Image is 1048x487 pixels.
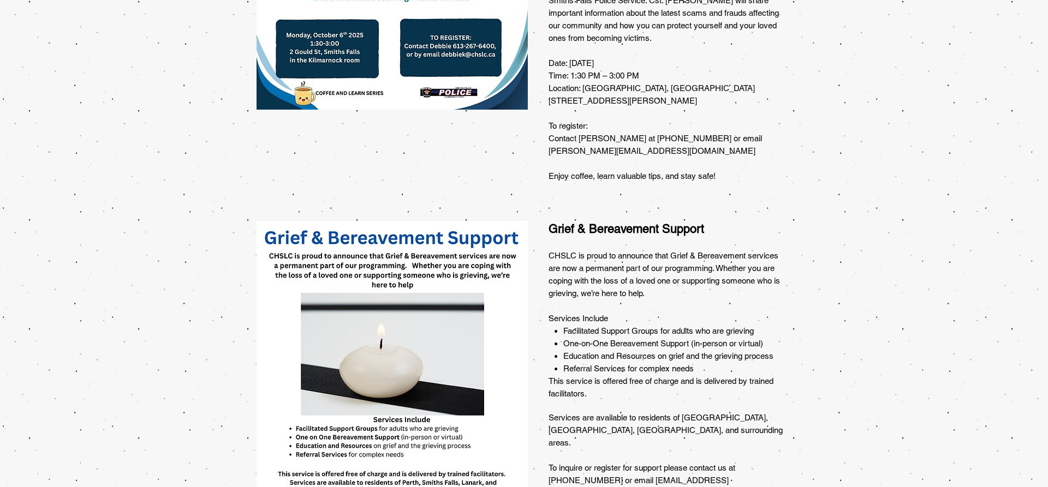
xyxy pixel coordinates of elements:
[563,351,773,360] span: Education and Resources on grief and the grieving process
[563,364,694,373] span: Referral Services for complex needs
[549,314,608,323] span: Services Include
[549,222,704,236] span: Grief & Bereavement Support
[549,251,780,298] span: CHSLC is proud to announce that Grief & Bereavement services are now a permanent part of our prog...
[549,376,773,398] span: This service is offered free of charge and is delivered by trained facilitators.
[563,339,763,348] span: One-on-One Bereavement Support (in-person or virtual)
[563,326,754,335] span: Facilitated Support Groups for adults who are grieving
[549,413,783,447] span: Services are available to residents of [GEOGRAPHIC_DATA], [GEOGRAPHIC_DATA], [GEOGRAPHIC_DATA], a...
